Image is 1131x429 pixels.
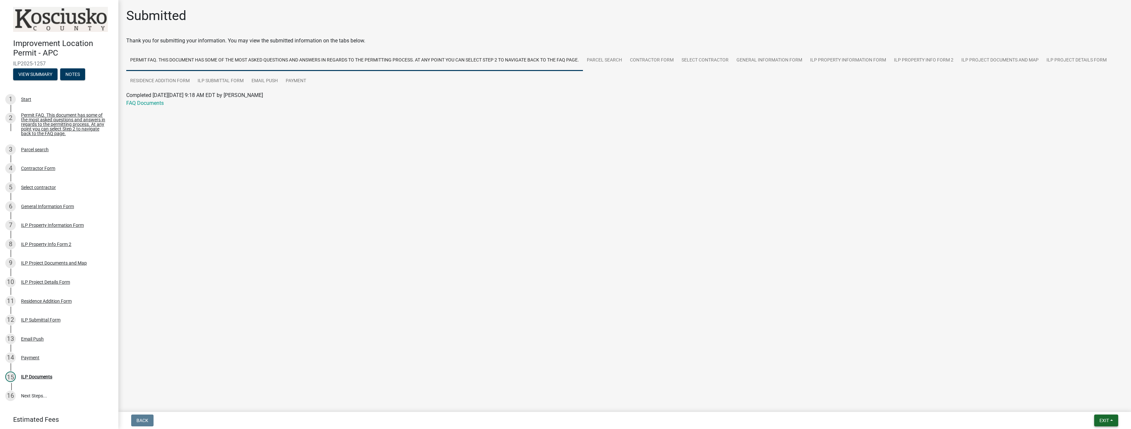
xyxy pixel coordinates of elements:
[248,71,282,92] a: Email Push
[5,182,16,193] div: 5
[60,68,85,80] button: Notes
[626,50,678,71] a: Contractor Form
[5,352,16,363] div: 14
[678,50,733,71] a: Select contractor
[1099,418,1109,423] span: Exit
[583,50,626,71] a: Parcel search
[5,296,16,306] div: 11
[5,371,16,382] div: 15
[21,337,44,341] div: Email Push
[21,97,31,102] div: Start
[890,50,957,71] a: ILP Property Info Form 2
[5,239,16,250] div: 8
[5,277,16,287] div: 10
[21,261,87,265] div: ILP Project Documents and Map
[21,318,60,322] div: ILP Submittal Form
[957,50,1043,71] a: ILP Project Documents and Map
[5,94,16,105] div: 1
[131,415,154,426] button: Back
[5,201,16,212] div: 6
[21,113,108,136] div: Permit FAQ. This document has some of the most asked questions and answers in regards to the perm...
[126,8,186,24] h1: Submitted
[13,39,113,58] h4: Improvement Location Permit - APC
[21,185,56,190] div: Select contractor
[5,144,16,155] div: 3
[126,71,194,92] a: Residence Addition Form
[21,166,55,171] div: Contractor Form
[5,220,16,230] div: 7
[126,92,263,98] span: Completed [DATE][DATE] 9:18 AM EDT by [PERSON_NAME]
[21,374,52,379] div: ILP Documents
[5,334,16,344] div: 13
[5,113,16,123] div: 2
[21,242,71,247] div: ILP Property Info Form 2
[126,50,583,71] a: Permit FAQ. This document has some of the most asked questions and answers in regards to the perm...
[5,163,16,174] div: 4
[21,355,39,360] div: Payment
[13,60,105,67] span: ILP2025-1257
[733,50,806,71] a: General Information Form
[1094,415,1118,426] button: Exit
[5,315,16,325] div: 12
[60,72,85,77] wm-modal-confirm: Notes
[126,37,1123,45] div: Thank you for submitting your information. You may view the submitted information on the tabs below.
[13,72,58,77] wm-modal-confirm: Summary
[21,147,49,152] div: Parcel search
[1043,50,1111,71] a: ILP Project Details Form
[21,299,72,303] div: Residence Addition Form
[13,7,108,32] img: Kosciusko County, Indiana
[21,204,74,209] div: General Information Form
[126,100,164,106] a: FAQ Documents
[136,418,148,423] span: Back
[21,223,84,227] div: ILP Property Information Form
[806,50,890,71] a: ILP Property Information Form
[5,258,16,268] div: 9
[13,68,58,80] button: View Summary
[194,71,248,92] a: ILP Submittal Form
[21,280,70,284] div: ILP Project Details Form
[282,71,310,92] a: Payment
[5,413,108,426] a: Estimated Fees
[5,391,16,401] div: 16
